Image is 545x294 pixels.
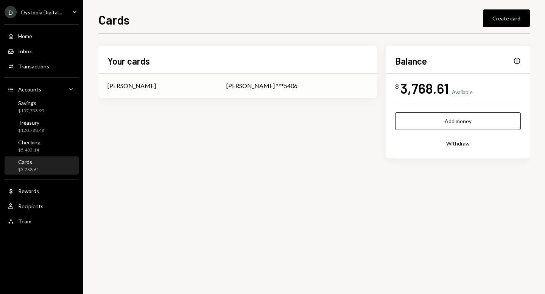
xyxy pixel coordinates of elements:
[18,218,31,224] div: Team
[400,80,449,97] div: 3,768.61
[21,9,62,15] div: Dystopia Digital...
[18,48,32,54] div: Inbox
[18,100,44,106] div: Savings
[5,137,79,155] a: Checking$5,403.14
[395,83,399,90] div: $
[226,81,368,90] div: [PERSON_NAME] ***5406
[5,199,79,213] a: Recipients
[395,135,521,152] button: Withdraw
[395,112,521,130] button: Add money
[98,12,129,27] h1: Cards
[107,55,150,67] h2: Your cards
[18,139,40,145] div: Checking
[18,127,44,134] div: $120,788.48
[395,55,427,67] h2: Balance
[18,167,39,173] div: $3,768.61
[5,184,79,198] a: Rewards
[18,86,41,93] div: Accounts
[452,89,473,95] div: Available
[5,82,79,96] a: Accounts
[18,147,40,153] div: $5,403.14
[18,203,44,209] div: Recipients
[18,63,49,70] div: Transactions
[107,81,156,90] div: [PERSON_NAME]
[18,159,39,165] div: Cards
[5,156,79,175] a: Cards$3,768.61
[18,108,44,114] div: $157,733.99
[5,6,17,18] div: D
[5,44,79,58] a: Inbox
[5,117,79,135] a: Treasury$120,788.48
[483,9,530,27] button: Create card
[5,97,79,116] a: Savings$157,733.99
[18,119,44,126] div: Treasury
[18,33,32,39] div: Home
[18,188,39,194] div: Rewards
[5,214,79,228] a: Team
[5,59,79,73] a: Transactions
[5,29,79,43] a: Home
